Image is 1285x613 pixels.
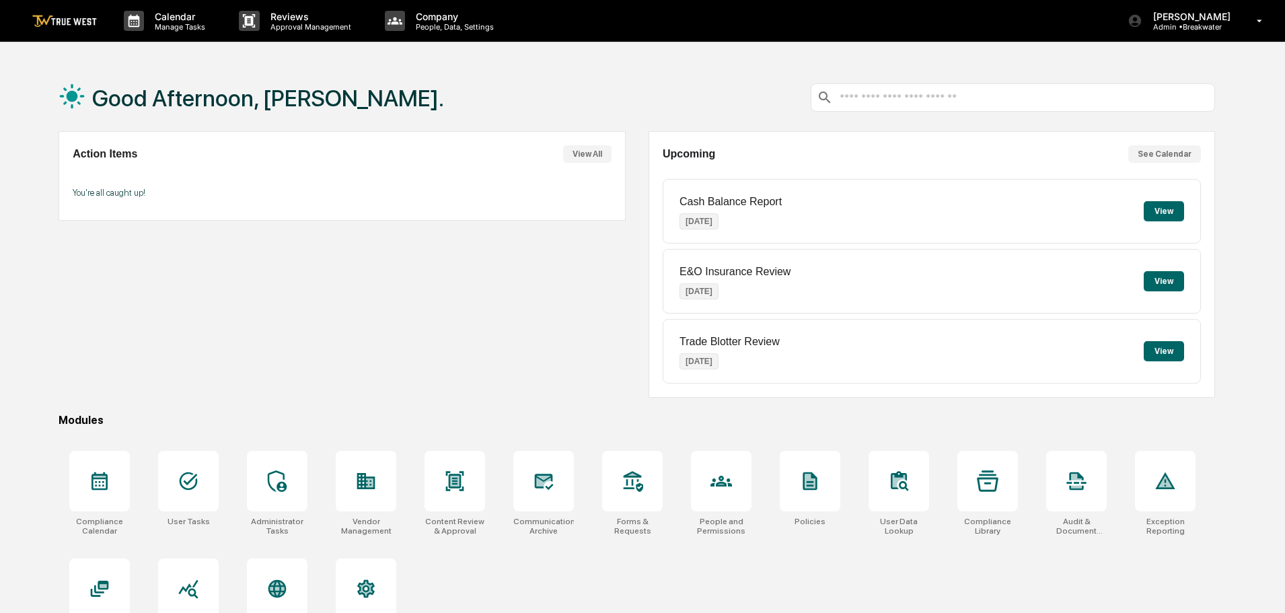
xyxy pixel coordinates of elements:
[1128,145,1201,163] button: See Calendar
[59,414,1215,427] div: Modules
[247,517,307,536] div: Administrator Tasks
[1144,341,1184,361] button: View
[144,11,212,22] p: Calendar
[680,196,782,208] p: Cash Balance Report
[513,517,574,536] div: Communications Archive
[73,188,611,198] p: You're all caught up!
[869,517,929,536] div: User Data Lookup
[73,148,137,160] h2: Action Items
[425,517,485,536] div: Content Review & Approval
[663,148,715,160] h2: Upcoming
[680,283,719,299] p: [DATE]
[405,11,501,22] p: Company
[680,353,719,369] p: [DATE]
[260,11,358,22] p: Reviews
[1144,201,1184,221] button: View
[602,517,663,536] div: Forms & Requests
[680,336,780,348] p: Trade Blotter Review
[680,213,719,229] p: [DATE]
[1142,22,1237,32] p: Admin • Breakwater
[69,517,130,536] div: Compliance Calendar
[957,517,1018,536] div: Compliance Library
[1046,517,1107,536] div: Audit & Document Logs
[1135,517,1196,536] div: Exception Reporting
[1144,271,1184,291] button: View
[336,517,396,536] div: Vendor Management
[1242,569,1278,605] iframe: Open customer support
[92,85,444,112] h1: Good Afternoon, [PERSON_NAME].
[691,517,751,536] div: People and Permissions
[1142,11,1237,22] p: [PERSON_NAME]
[32,15,97,28] img: logo
[260,22,358,32] p: Approval Management
[144,22,212,32] p: Manage Tasks
[405,22,501,32] p: People, Data, Settings
[168,517,210,526] div: User Tasks
[563,145,612,163] button: View All
[680,266,791,278] p: E&O Insurance Review
[795,517,825,526] div: Policies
